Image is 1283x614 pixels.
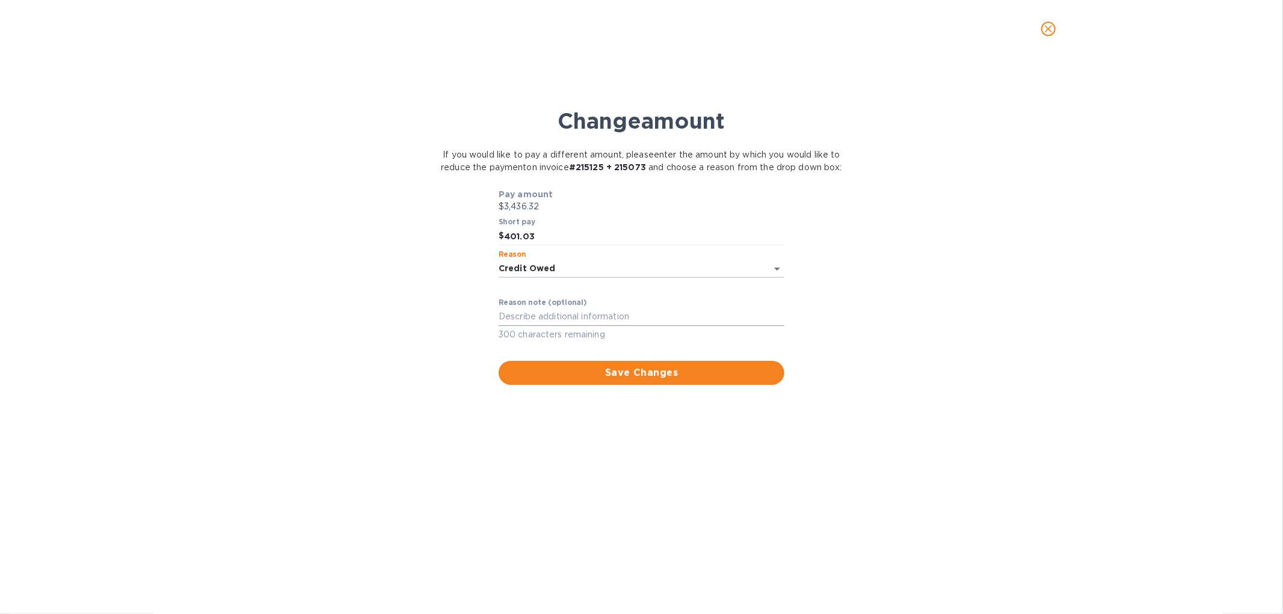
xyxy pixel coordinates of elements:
[499,260,784,278] div: Credit Owed
[499,189,553,199] b: Pay amount
[499,251,526,259] label: Reason
[499,361,784,385] button: Save Changes
[504,227,784,245] input: Enter the amount by which you would like to reduce the payment
[508,366,775,380] span: Save Changes
[499,299,586,306] label: Reason note (optional)
[569,162,646,172] b: # 215125 + 215073
[558,108,725,134] b: Change amount
[499,219,536,226] label: Short pay
[499,227,504,245] div: $
[499,200,784,213] p: $3,436.32
[440,149,843,174] p: If you would like to pay a different amount, please enter the amount by which you would like to r...
[499,328,784,342] p: 300 characters remaining
[1034,14,1063,43] button: close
